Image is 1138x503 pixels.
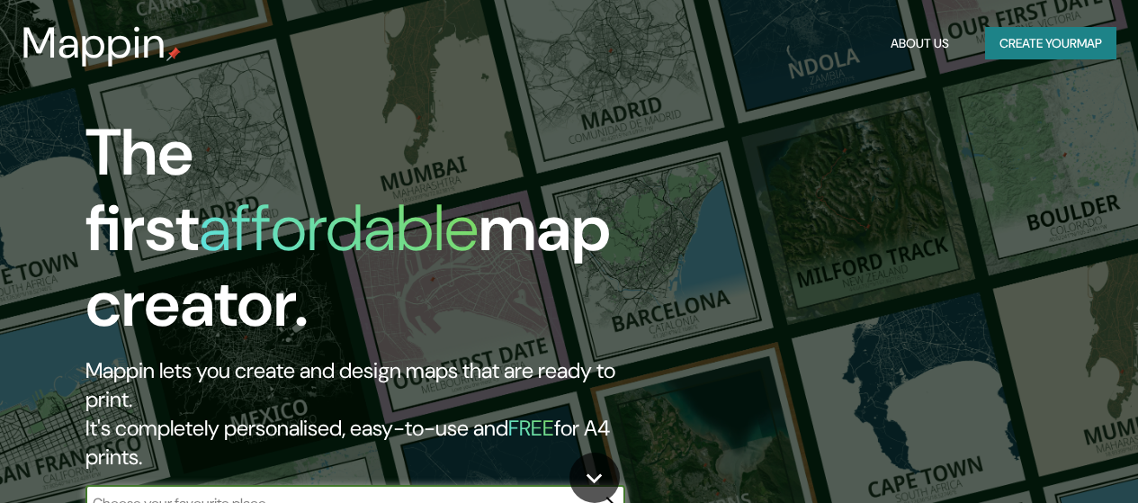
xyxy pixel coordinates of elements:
h2: Mappin lets you create and design maps that are ready to print. It's completely personalised, eas... [85,356,655,472]
button: Create yourmap [985,27,1116,60]
h5: FREE [508,414,554,442]
h1: The first map creator. [85,115,655,356]
img: mappin-pin [166,47,181,61]
button: About Us [883,27,956,60]
h3: Mappin [22,18,166,68]
h1: affordable [199,186,479,270]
